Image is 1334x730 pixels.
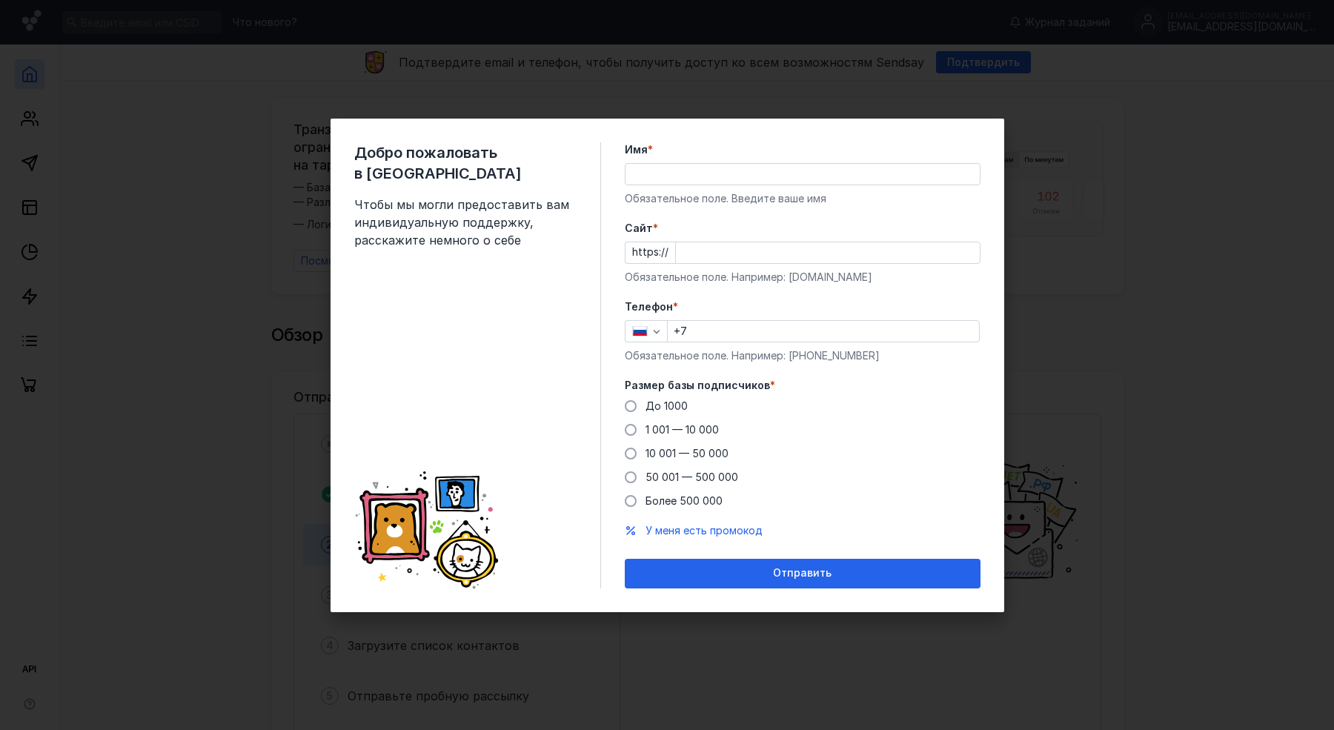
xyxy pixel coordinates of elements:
[625,221,653,236] span: Cайт
[773,567,832,580] span: Отправить
[646,494,723,507] span: Более 500 000
[625,378,770,393] span: Размер базы подписчиков
[646,399,688,412] span: До 1000
[646,523,763,538] button: У меня есть промокод
[625,191,980,206] div: Обязательное поле. Введите ваше имя
[625,559,980,588] button: Отправить
[354,196,577,249] span: Чтобы мы могли предоставить вам индивидуальную поддержку, расскажите немного о себе
[625,142,648,157] span: Имя
[625,270,980,285] div: Обязательное поле. Например: [DOMAIN_NAME]
[354,142,577,184] span: Добро пожаловать в [GEOGRAPHIC_DATA]
[625,348,980,363] div: Обязательное поле. Например: [PHONE_NUMBER]
[625,299,673,314] span: Телефон
[646,524,763,537] span: У меня есть промокод
[646,471,738,483] span: 50 001 — 500 000
[646,447,729,459] span: 10 001 — 50 000
[646,423,719,436] span: 1 001 — 10 000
